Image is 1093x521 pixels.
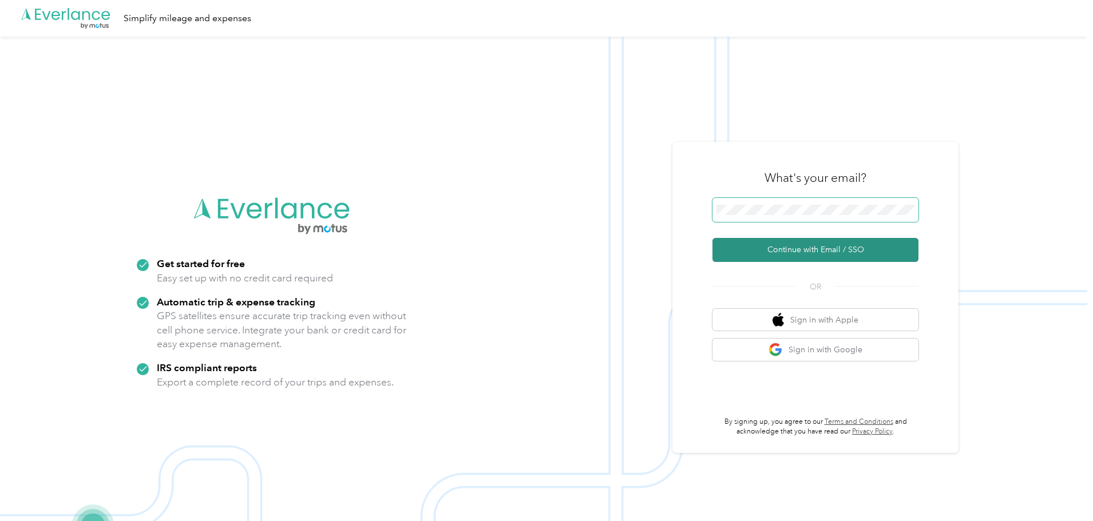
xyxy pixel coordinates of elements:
[795,281,835,293] span: OR
[852,427,893,436] a: Privacy Policy
[157,361,257,373] strong: IRS compliant reports
[157,309,407,351] p: GPS satellites ensure accurate trip tracking even without cell phone service. Integrate your bank...
[157,375,394,389] p: Export a complete record of your trips and expenses.
[712,339,918,361] button: google logoSign in with Google
[765,170,866,186] h3: What's your email?
[157,271,333,285] p: Easy set up with no credit card required
[712,238,918,262] button: Continue with Email / SSO
[769,343,783,357] img: google logo
[773,313,784,327] img: apple logo
[825,417,893,426] a: Terms and Conditions
[712,417,918,437] p: By signing up, you agree to our and acknowledge that you have read our .
[124,11,251,26] div: Simplify mileage and expenses
[157,296,315,308] strong: Automatic trip & expense tracking
[712,309,918,331] button: apple logoSign in with Apple
[157,257,245,269] strong: Get started for free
